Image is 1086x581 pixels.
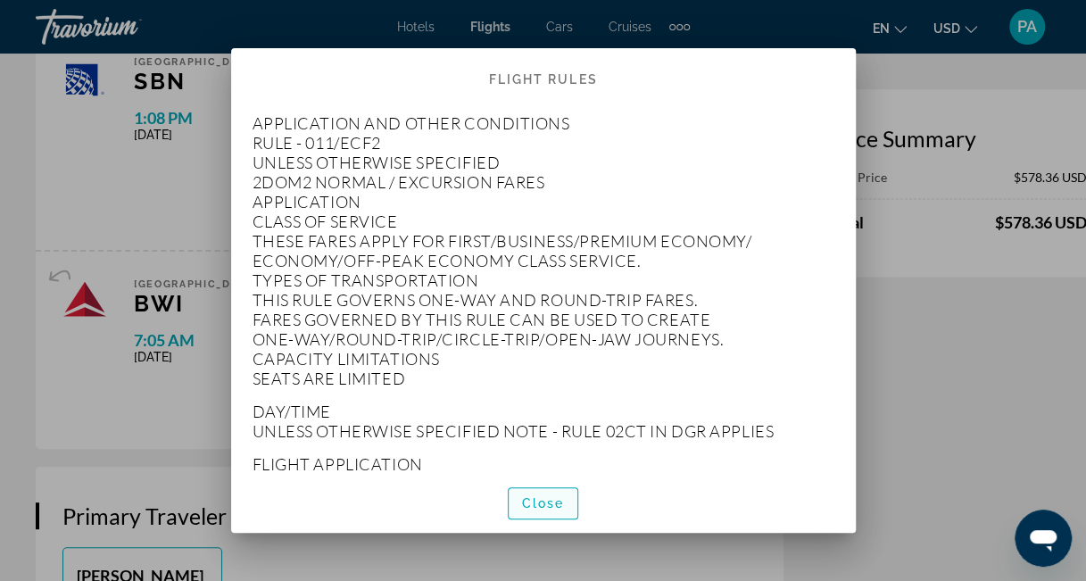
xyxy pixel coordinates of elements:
[253,402,834,441] p: DAY/TIME UNLESS OTHERWISE SPECIFIED NOTE - RULE 02CT IN DGR APPLIES
[508,487,579,519] button: Close
[1015,510,1072,567] iframe: Button to launch messaging window
[522,496,565,510] span: Close
[253,454,834,513] p: FLIGHT APPLICATION UNLESS OTHERWISE SPECIFIED NOTE - RULE 4CAT IN DGR APPLIES
[231,48,856,95] h2: Flight Rules
[253,113,834,388] p: APPLICATION AND OTHER CONDITIONS RULE - 011/ECF2 UNLESS OTHERWISE SPECIFIED 2DOM2 NORMAL / EXCURS...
